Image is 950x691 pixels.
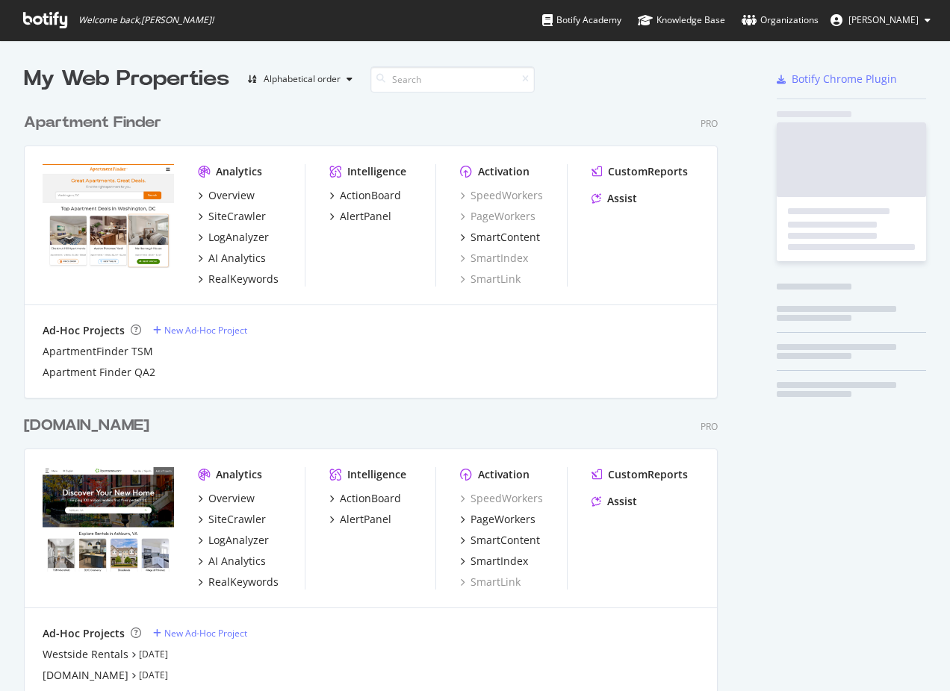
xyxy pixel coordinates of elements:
[208,230,269,245] div: LogAnalyzer
[460,575,521,590] a: SmartLink
[208,554,266,569] div: AI Analytics
[43,344,153,359] a: ApartmentFinder TSM
[592,494,637,509] a: Assist
[701,420,718,433] div: Pro
[329,491,401,506] a: ActionBoard
[24,64,229,94] div: My Web Properties
[471,554,528,569] div: SmartIndex
[198,209,266,224] a: SiteCrawler
[701,117,718,130] div: Pro
[471,230,540,245] div: SmartContent
[198,230,269,245] a: LogAnalyzer
[460,533,540,548] a: SmartContent
[241,67,358,91] button: Alphabetical order
[24,112,161,134] div: Apartment Finder
[592,191,637,206] a: Assist
[216,467,262,482] div: Analytics
[792,72,897,87] div: Botify Chrome Plugin
[43,164,174,269] img: apartmentfinder.com
[460,209,535,224] a: PageWorkers
[347,467,406,482] div: Intelligence
[592,467,688,482] a: CustomReports
[777,72,897,87] a: Botify Chrome Plugin
[460,554,528,569] a: SmartIndex
[340,491,401,506] div: ActionBoard
[198,512,266,527] a: SiteCrawler
[478,467,530,482] div: Activation
[607,494,637,509] div: Assist
[153,627,247,640] a: New Ad-Hoc Project
[208,512,266,527] div: SiteCrawler
[264,75,341,84] div: Alphabetical order
[460,188,543,203] a: SpeedWorkers
[139,669,168,681] a: [DATE]
[24,415,149,437] div: [DOMAIN_NAME]
[607,191,637,206] div: Assist
[460,230,540,245] a: SmartContent
[164,627,247,640] div: New Ad-Hoc Project
[43,647,128,662] a: Westside Rentals
[208,533,269,548] div: LogAnalyzer
[460,272,521,287] a: SmartLink
[164,324,247,337] div: New Ad-Hoc Project
[542,13,621,28] div: Botify Academy
[592,164,688,179] a: CustomReports
[198,251,266,266] a: AI Analytics
[208,188,255,203] div: Overview
[340,188,401,203] div: ActionBoard
[460,512,535,527] a: PageWorkers
[43,323,125,338] div: Ad-Hoc Projects
[208,251,266,266] div: AI Analytics
[638,13,725,28] div: Knowledge Base
[608,164,688,179] div: CustomReports
[329,512,391,527] a: AlertPanel
[198,575,279,590] a: RealKeywords
[460,491,543,506] a: SpeedWorkers
[24,415,155,437] a: [DOMAIN_NAME]
[471,533,540,548] div: SmartContent
[208,575,279,590] div: RealKeywords
[340,512,391,527] div: AlertPanel
[608,467,688,482] div: CustomReports
[153,324,247,337] a: New Ad-Hoc Project
[198,272,279,287] a: RealKeywords
[370,66,535,93] input: Search
[329,209,391,224] a: AlertPanel
[347,164,406,179] div: Intelligence
[340,209,391,224] div: AlertPanel
[460,251,528,266] a: SmartIndex
[24,112,167,134] a: Apartment Finder
[848,13,919,26] span: Craig Harkins
[43,365,155,380] a: Apartment Finder QA2
[43,626,125,641] div: Ad-Hoc Projects
[198,554,266,569] a: AI Analytics
[208,491,255,506] div: Overview
[216,164,262,179] div: Analytics
[43,467,174,572] img: apartments.com
[78,14,214,26] span: Welcome back, [PERSON_NAME] !
[742,13,819,28] div: Organizations
[329,188,401,203] a: ActionBoard
[198,533,269,548] a: LogAnalyzer
[208,209,266,224] div: SiteCrawler
[208,272,279,287] div: RealKeywords
[139,648,168,660] a: [DATE]
[198,188,255,203] a: Overview
[471,512,535,527] div: PageWorkers
[478,164,530,179] div: Activation
[43,668,128,683] a: [DOMAIN_NAME]
[819,8,943,32] button: [PERSON_NAME]
[198,491,255,506] a: Overview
